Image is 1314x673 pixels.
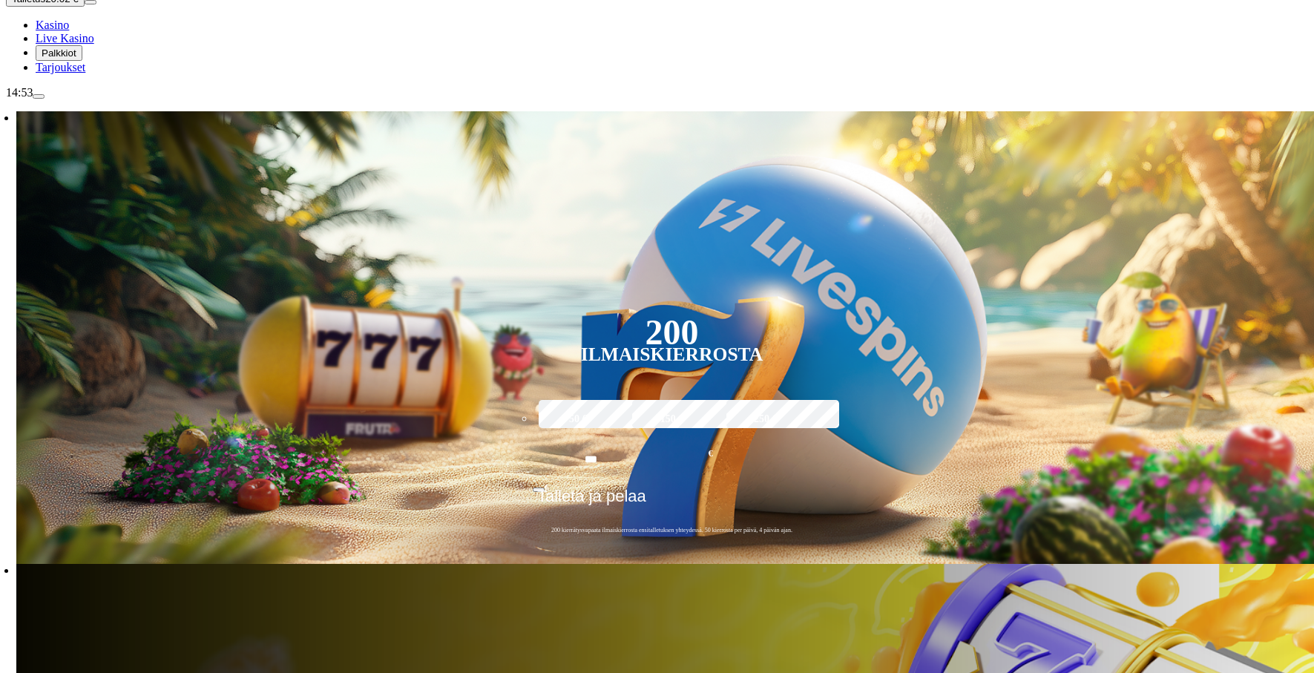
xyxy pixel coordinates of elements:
[537,487,646,516] span: Talleta ja pelaa
[628,398,715,441] label: 150 €
[6,86,33,99] span: 14:53
[36,45,82,61] button: reward iconPalkkiot
[36,19,69,31] span: Kasino
[545,482,549,491] span: €
[723,398,809,441] label: 250 €
[42,47,76,59] span: Palkkiot
[36,61,85,73] span: Tarjoukset
[535,398,621,441] label: 50 €
[33,94,45,99] button: menu
[533,526,811,534] span: 200 kierrätysvapaata ilmaiskierrosta ensitalletuksen yhteydessä. 50 kierrosta per päivä, 4 päivän...
[533,486,811,517] button: Talleta ja pelaa
[36,32,94,45] span: Live Kasino
[581,346,763,364] div: Ilmaiskierrosta
[709,447,713,461] span: €
[36,32,94,45] a: poker-chip iconLive Kasino
[645,324,698,341] div: 200
[36,61,85,73] a: gift-inverted iconTarjoukset
[36,19,69,31] a: diamond iconKasino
